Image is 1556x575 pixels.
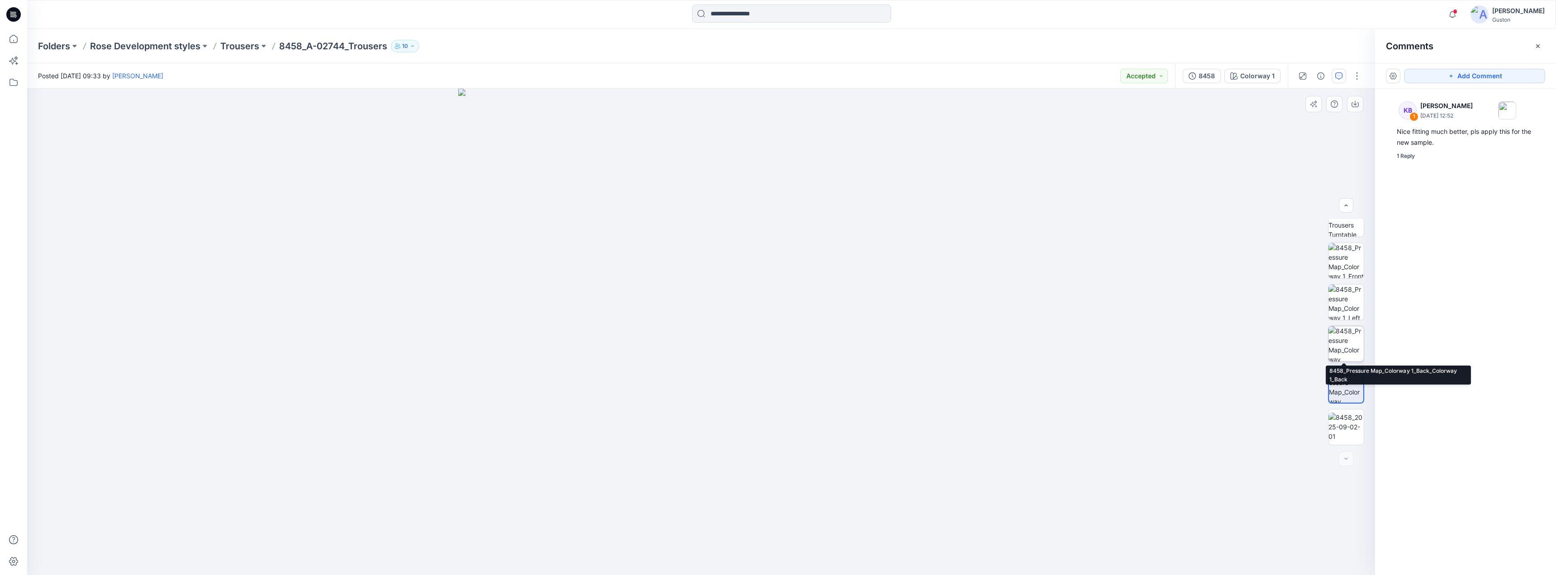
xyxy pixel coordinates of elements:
[1386,41,1433,52] h2: Comments
[1328,413,1364,441] img: 8458_2025-09-02-01
[1397,126,1534,148] div: Nice fitting much better, pls apply this for the new sample.
[1240,71,1275,81] div: Colorway 1
[220,40,259,52] a: Trousers
[1409,112,1418,121] div: 1
[1492,16,1545,23] div: Guston
[1183,69,1221,83] button: 8458
[279,40,387,52] p: 8458_A-02744_Trousers
[38,71,163,81] span: Posted [DATE] 09:33 by
[458,89,944,575] img: eyJhbGciOiJIUzI1NiIsImtpZCI6IjAiLCJzbHQiOiJzZXMiLCJ0eXAiOiJKV1QifQ.eyJkYXRhIjp7InR5cGUiOiJzdG9yYW...
[1328,326,1364,361] img: 8458_Pressure Map_Colorway 1_Back_Colorway 1_Back
[1420,100,1473,111] p: [PERSON_NAME]
[1314,69,1328,83] button: Details
[391,40,419,52] button: 10
[38,40,70,52] a: Folders
[402,41,408,51] p: 10
[112,72,163,80] a: [PERSON_NAME]
[1471,5,1489,24] img: avatar
[1328,201,1364,237] img: Blaklader C50 Trousers Turntable
[1397,152,1415,161] div: 1 Reply
[90,40,200,52] a: Rose Development styles
[1420,111,1473,120] p: [DATE] 12:52
[1328,285,1364,320] img: 8458_Pressure Map_Colorway 1_Left
[1492,5,1545,16] div: [PERSON_NAME]
[1329,368,1363,403] img: 8458_Pressure Map_Colorway 1_Right
[1404,69,1545,83] button: Add Comment
[1328,243,1364,278] img: 8458_Pressure Map_Colorway 1_Front
[1399,101,1417,119] div: KB
[1199,71,1215,81] div: 8458
[1224,69,1281,83] button: Colorway 1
